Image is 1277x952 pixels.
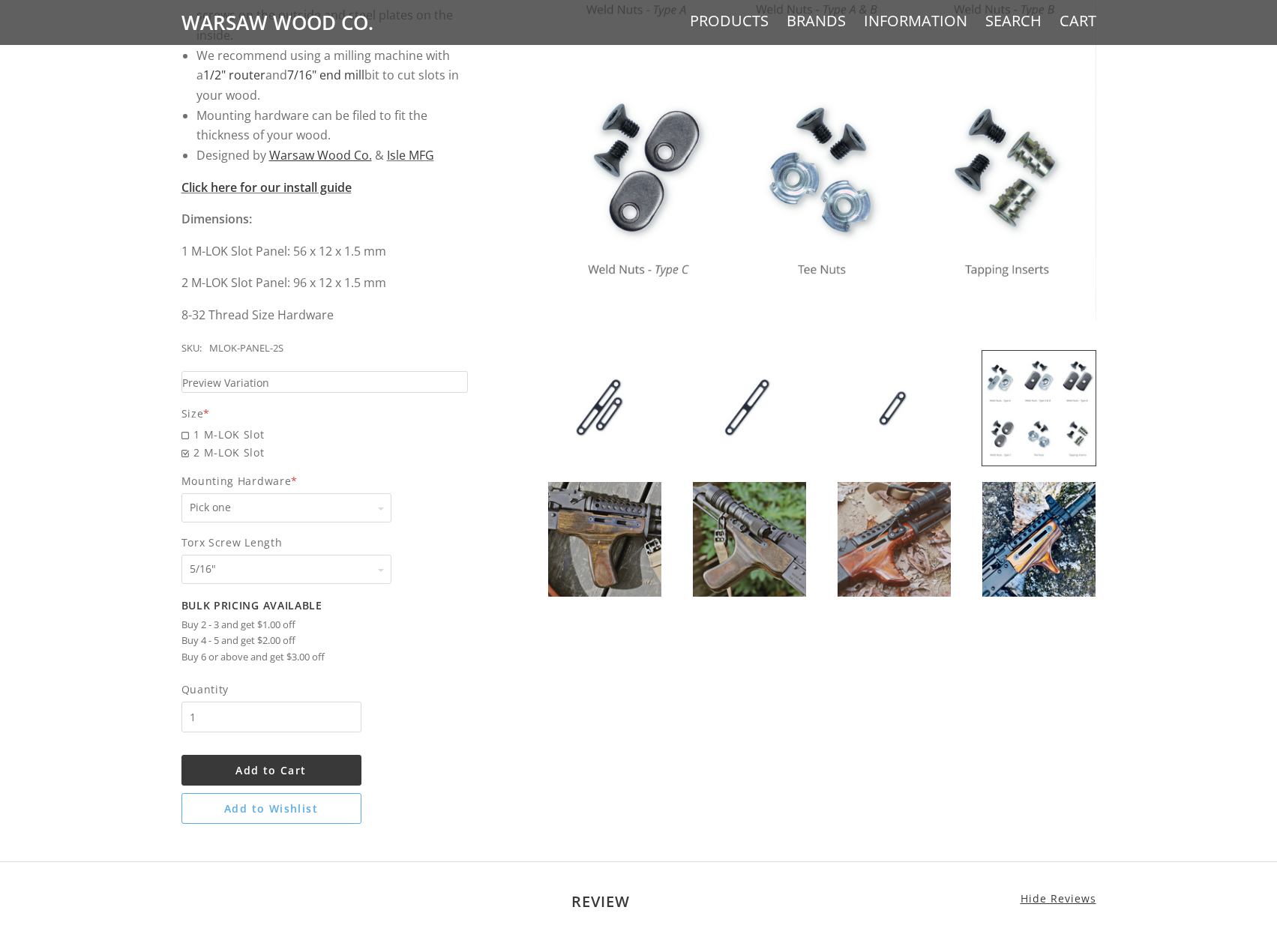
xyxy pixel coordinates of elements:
div: Size [181,405,469,422]
span: Quantity [181,681,361,698]
div: MLOK-PANEL-2S [209,340,283,357]
a: Information [864,11,967,31]
a: Brands [787,11,846,31]
a: 7/16" end mill [287,67,364,83]
li: Designed by & [196,145,469,166]
li: Buy 6 or above and get $3.00 off [181,649,469,666]
a: Click here for our install guide [181,179,352,196]
span: Preview Variation [182,374,269,391]
img: DIY M-LOK Panel Inserts [982,482,1096,597]
button: Add to Wishlist [181,793,361,824]
p: 2 M-LOK Slot Panel: 96 x 12 x 1.5 mm [181,273,469,293]
a: 1/2" router [203,67,265,83]
li: Buy 2 - 3 and get $1.00 off [181,617,469,633]
img: DIY M-LOK Panel Inserts [548,351,661,466]
img: DIY M-LOK Panel Inserts [548,482,661,597]
span: 1 M-LOK Slot [181,426,469,443]
a: Search [985,11,1042,31]
button: Add to Cart [181,755,361,786]
li: We recommend using a milling machine with a and bit to cut slots in your wood. [196,46,469,106]
h2: Bulk Pricing Available [181,599,469,612]
a: Cart [1060,11,1096,31]
div: SKU: [181,340,202,357]
select: Torx Screw Length [181,555,391,584]
a: Isle MFG [387,147,434,163]
a: Preview Variation [181,371,469,393]
img: DIY M-LOK Panel Inserts [693,351,806,466]
p: 1 M-LOK Slot Panel: 56 x 12 x 1.5 mm [181,241,469,262]
span: Mounting Hardware [181,472,469,489]
img: DIY M-LOK Panel Inserts [838,351,951,466]
span: Add to Cart [235,763,306,777]
span: 2 M-LOK Slot [181,444,469,461]
span: Torx Screw Length [181,534,469,551]
img: DIY M-LOK Panel Inserts [838,482,951,597]
input: Quantity [181,702,361,732]
li: Mounting hardware can be filed to fit the thickness of your wood. [196,106,469,145]
span: Hide Reviews [1021,892,1096,906]
h2: Review [181,892,1096,911]
a: Products [690,11,769,31]
select: Mounting Hardware* [181,493,391,522]
strong: Dimensions: [181,211,252,227]
a: Warsaw Wood Co. [269,147,372,163]
img: DIY M-LOK Panel Inserts [982,351,1096,466]
img: DIY M-LOK Panel Inserts [693,482,806,597]
li: Buy 4 - 5 and get $2.00 off [181,633,469,649]
p: 8-32 Thread Size Hardware [181,305,469,325]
